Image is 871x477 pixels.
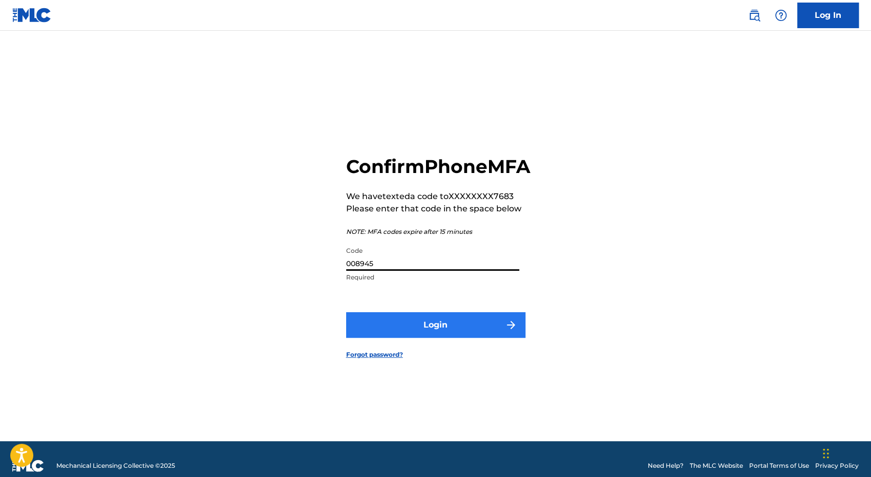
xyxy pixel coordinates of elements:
a: Public Search [744,5,764,26]
div: Help [771,5,791,26]
button: Login [346,312,525,338]
span: Mechanical Licensing Collective © 2025 [56,461,175,470]
img: search [748,9,760,21]
img: f7272a7cc735f4ea7f67.svg [505,319,517,331]
h2: Confirm Phone MFA [346,155,530,178]
a: Portal Terms of Use [749,461,809,470]
p: NOTE: MFA codes expire after 15 minutes [346,227,530,236]
a: Need Help? [648,461,684,470]
p: Please enter that code in the space below [346,203,530,215]
a: Log In [797,3,859,28]
img: MLC Logo [12,8,52,23]
a: The MLC Website [690,461,743,470]
p: We have texted a code to XXXXXXXX7683 [346,190,530,203]
p: Required [346,273,519,282]
iframe: Chat Widget [820,428,871,477]
div: Drag [823,438,829,469]
img: help [775,9,787,21]
a: Forgot password? [346,350,403,359]
a: Privacy Policy [815,461,859,470]
img: logo [12,460,44,472]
